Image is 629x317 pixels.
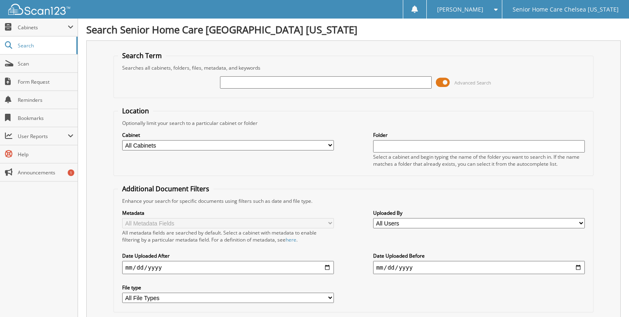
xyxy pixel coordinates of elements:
[373,153,585,167] div: Select a cabinet and begin typing the name of the folder you want to search in. If the name match...
[18,151,73,158] span: Help
[373,252,585,259] label: Date Uploaded Before
[122,229,334,243] div: All metadata fields are searched by default. Select a cabinet with metadata to enable filtering b...
[122,284,334,291] label: File type
[18,42,72,49] span: Search
[373,261,585,274] input: end
[122,261,334,274] input: start
[513,7,619,12] span: Senior Home Care Chelsea [US_STATE]
[122,131,334,139] label: Cabinet
[18,96,73,103] span: Reminders
[122,252,334,259] label: Date Uploaded After
[373,209,585,216] label: Uploaded By
[454,80,491,86] span: Advanced Search
[118,197,589,204] div: Enhance your search for specific documents using filters such as date and file type.
[118,106,153,115] legend: Location
[18,78,73,85] span: Form Request
[118,120,589,127] div: Optionally limit your search to a particular cabinet or folder
[118,184,213,193] legend: Additional Document Filters
[373,131,585,139] label: Folder
[437,7,483,12] span: [PERSON_NAME]
[18,60,73,67] span: Scan
[68,169,74,176] div: 1
[122,209,334,216] label: Metadata
[8,4,70,15] img: scan123-logo-white.svg
[118,64,589,71] div: Searches all cabinets, folders, files, metadata, and keywords
[286,236,296,243] a: here
[18,133,68,140] span: User Reports
[18,115,73,122] span: Bookmarks
[118,51,166,60] legend: Search Term
[18,169,73,176] span: Announcements
[18,24,68,31] span: Cabinets
[86,23,621,36] h1: Search Senior Home Care [GEOGRAPHIC_DATA] [US_STATE]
